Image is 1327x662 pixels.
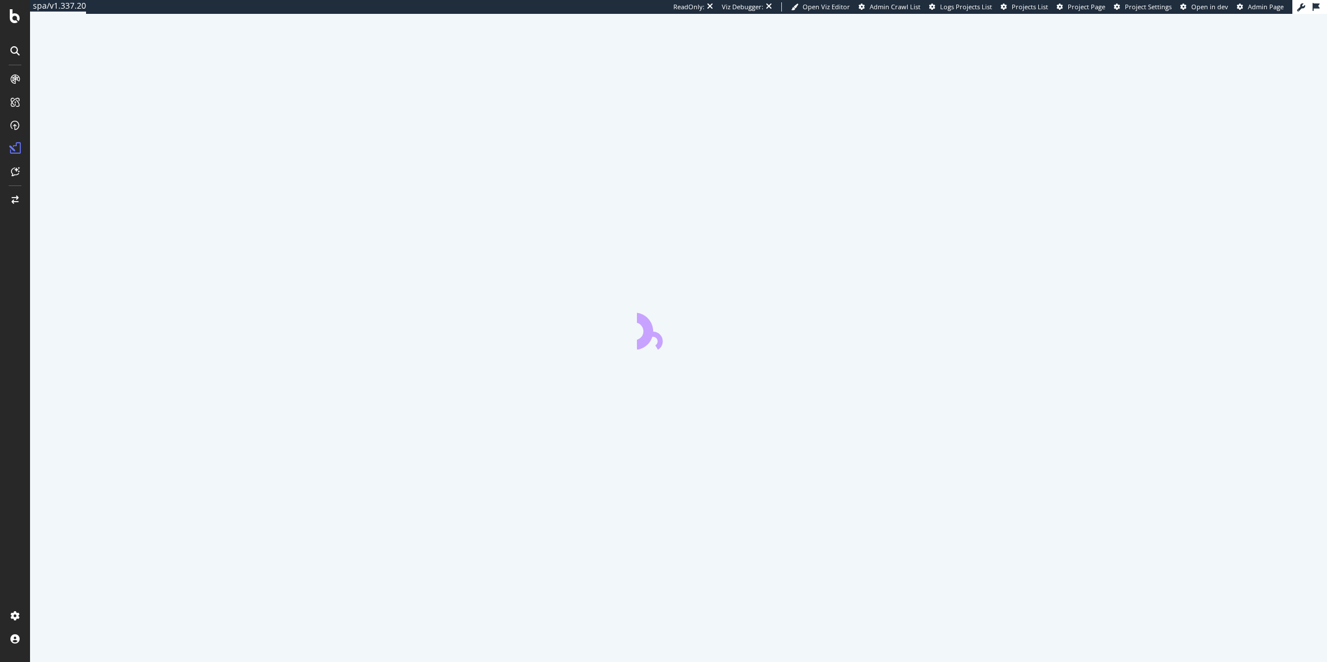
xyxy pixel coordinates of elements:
[1114,2,1172,12] a: Project Settings
[1191,2,1228,11] span: Open in dev
[940,2,992,11] span: Logs Projects List
[1012,2,1048,11] span: Projects List
[1248,2,1284,11] span: Admin Page
[1057,2,1105,12] a: Project Page
[722,2,763,12] div: Viz Debugger:
[870,2,920,11] span: Admin Crawl List
[859,2,920,12] a: Admin Crawl List
[929,2,992,12] a: Logs Projects List
[1068,2,1105,11] span: Project Page
[803,2,850,11] span: Open Viz Editor
[637,308,720,349] div: animation
[791,2,850,12] a: Open Viz Editor
[1180,2,1228,12] a: Open in dev
[673,2,704,12] div: ReadOnly:
[1125,2,1172,11] span: Project Settings
[1237,2,1284,12] a: Admin Page
[1001,2,1048,12] a: Projects List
